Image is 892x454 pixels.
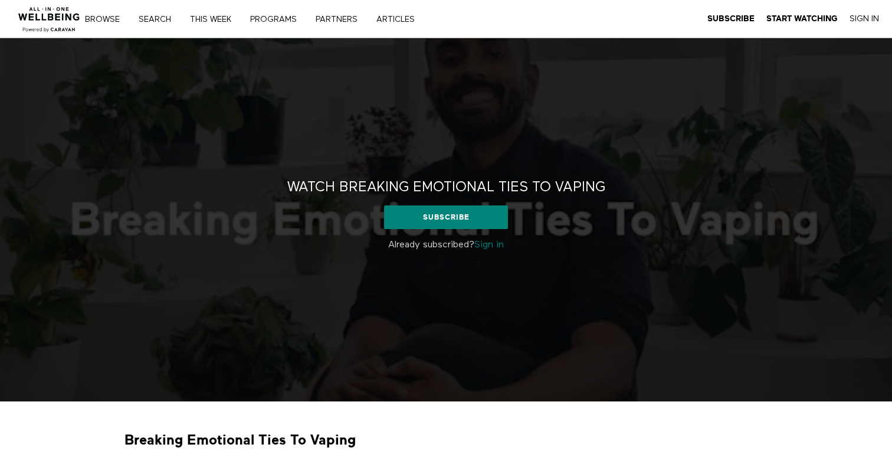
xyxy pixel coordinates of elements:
a: PARTNERS [311,15,370,24]
a: Start Watching [766,14,838,24]
a: Search [135,15,183,24]
strong: Start Watching [766,14,838,23]
strong: Subscribe [707,14,755,23]
p: Already subscribed? [317,238,576,252]
nav: Primary [93,13,439,25]
a: THIS WEEK [186,15,244,24]
strong: Breaking Emotional Ties To Vaping [124,431,356,449]
a: Subscribe [707,14,755,24]
a: Sign In [850,14,879,24]
a: ARTICLES [372,15,427,24]
a: Browse [81,15,132,24]
a: Subscribe [384,205,509,229]
a: Sign in [474,240,504,250]
a: PROGRAMS [246,15,309,24]
h2: Watch Breaking Emotional Ties To Vaping [287,178,605,197]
